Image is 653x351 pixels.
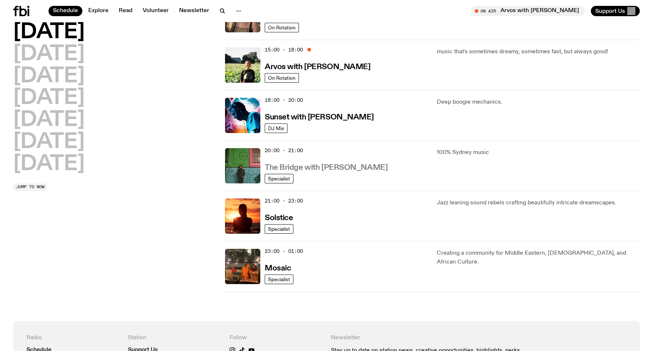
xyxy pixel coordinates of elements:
h4: Radio [26,334,119,341]
span: Specialist [268,276,290,282]
span: DJ Mix [268,125,284,131]
button: [DATE] [13,110,85,130]
p: Jazz leaning sound rebels crafting beautifully intricate dreamscapes. [437,198,640,207]
a: Arvos with [PERSON_NAME] [265,62,370,71]
img: Amelia Sparke is wearing a black hoodie and pants, leaning against a blue, green and pink wall wi... [225,148,260,183]
a: DJ Mix [265,123,288,133]
a: Specialist [265,224,293,234]
span: Specialist [268,226,290,232]
button: Jump to now [13,183,47,191]
h4: Newsletter [331,334,525,341]
h4: Follow [229,334,322,341]
img: Simon Caldwell stands side on, looking downwards. He has headphones on. Behind him is a brightly ... [225,98,260,133]
a: Explore [84,6,113,16]
h4: Station [128,334,221,341]
span: Jump to now [16,185,44,189]
span: 23:00 - 01:00 [265,248,303,255]
p: 100% Sydney music [437,148,640,157]
a: Solstice [265,213,293,222]
button: [DATE] [13,22,85,43]
a: Volunteer [138,6,173,16]
button: Support Us [591,6,640,16]
img: Bri is smiling and wearing a black t-shirt. She is standing in front of a lush, green field. Ther... [225,47,260,83]
h3: The Bridge with [PERSON_NAME] [265,164,388,172]
span: 21:00 - 23:00 [265,197,303,204]
a: Mosaic [265,263,291,272]
span: Specialist [268,176,290,181]
p: Deep boogie mechanics. [437,98,640,107]
span: 18:00 - 20:00 [265,97,303,104]
span: Support Us [595,8,625,14]
a: On Rotation [265,73,299,83]
h3: Mosaic [265,265,291,272]
img: A girl standing in the ocean as waist level, staring into the rise of the sun. [225,198,260,234]
a: Specialist [265,174,293,183]
button: [DATE] [13,66,85,87]
a: Schedule [49,6,82,16]
span: On Rotation [268,75,296,80]
span: 20:00 - 21:00 [265,147,303,154]
img: Tommy and Jono Playing at a fundraiser for Palestine [225,249,260,284]
a: The Bridge with [PERSON_NAME] [265,162,388,172]
p: Creating a community for Middle Eastern, [DEMOGRAPHIC_DATA], and African Culture. [437,249,640,266]
h3: Sunset with [PERSON_NAME] [265,114,374,121]
span: 15:00 - 18:00 [265,46,303,53]
button: [DATE] [13,88,85,108]
a: Sunset with [PERSON_NAME] [265,112,374,121]
a: Read [114,6,137,16]
button: [DATE] [13,154,85,175]
button: [DATE] [13,44,85,65]
a: On Rotation [265,23,299,32]
button: On AirArvos with [PERSON_NAME] [471,6,585,16]
a: Specialist [265,275,293,284]
span: On Rotation [268,25,296,30]
p: music that's sometimes dreamy, sometimes fast, but always good! [437,47,640,56]
button: [DATE] [13,132,85,153]
h3: Solstice [265,214,293,222]
h3: Arvos with [PERSON_NAME] [265,63,370,71]
a: Newsletter [175,6,214,16]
